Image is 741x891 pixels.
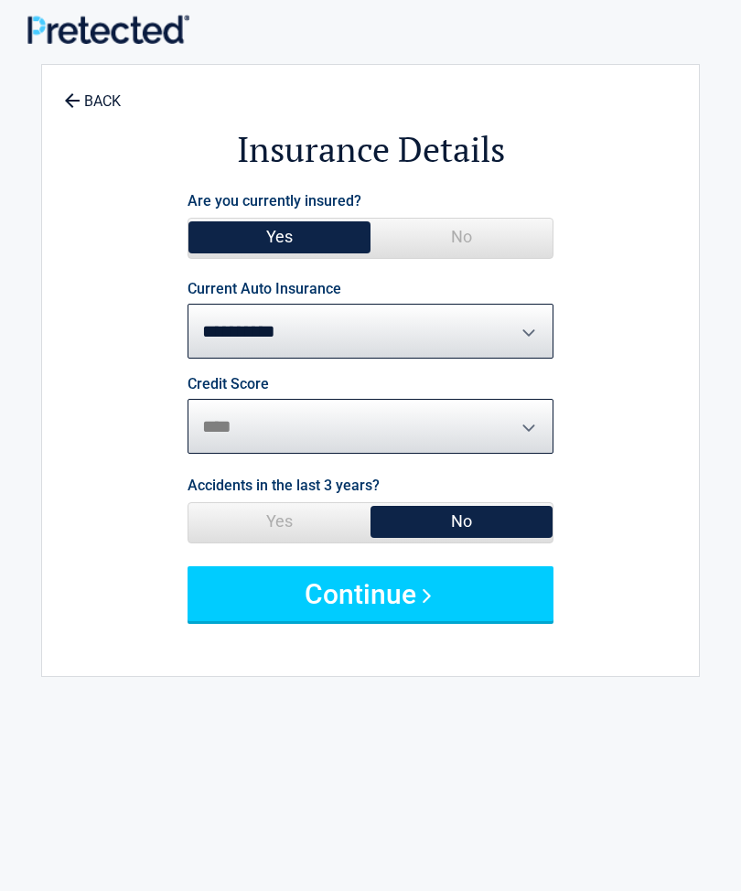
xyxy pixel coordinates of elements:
label: Credit Score [188,377,269,392]
a: BACK [60,77,124,109]
label: Current Auto Insurance [188,282,341,296]
span: Yes [188,503,370,540]
h2: Insurance Details [51,126,690,173]
label: Accidents in the last 3 years? [188,473,380,498]
img: Main Logo [27,15,189,44]
span: No [370,503,553,540]
label: Are you currently insured? [188,188,361,213]
span: Yes [188,219,370,255]
span: No [370,219,553,255]
button: Continue [188,566,553,621]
